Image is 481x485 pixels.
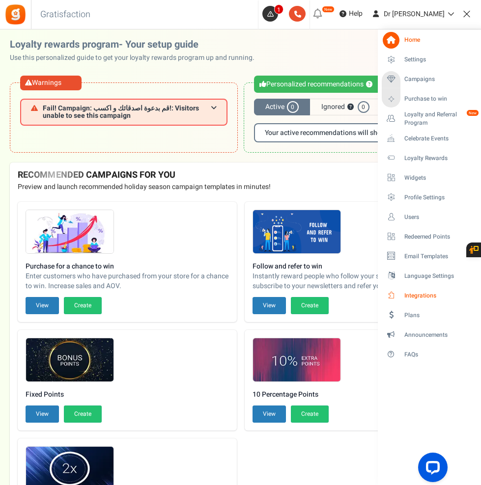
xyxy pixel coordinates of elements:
[382,346,477,363] a: FAQs
[457,4,476,23] a: Menu
[404,233,473,241] span: Redeemed Points
[4,3,27,26] img: Gratisfaction
[26,210,113,254] img: Recommended Campaigns
[310,99,380,115] span: Ignored
[20,76,82,90] div: Warnings
[64,297,102,314] button: Create
[382,307,477,323] a: Plans
[346,9,363,19] span: Help
[291,297,329,314] button: Create
[466,109,479,116] em: New
[404,331,473,339] span: Announcements
[18,170,463,180] h4: RECOMMENDED CAMPAIGNS FOR YOU
[26,262,229,271] strong: Purchase for a chance to win
[262,6,285,22] a: 1
[382,326,477,343] a: Announcements
[404,252,473,261] span: Email Templates
[64,405,102,423] button: Create
[404,110,477,127] span: Loyalty and Referral Program
[26,338,113,382] img: Recommended Campaigns
[382,150,477,166] a: Loyalty Rewards
[404,55,473,64] span: Settings
[10,39,262,50] h2: Loyalty rewards program- Your setup guide
[404,135,473,143] span: Celebrate Events
[382,169,477,186] a: Widgets
[382,52,477,68] a: Settings
[382,189,477,206] a: Profile Settings
[382,91,477,108] a: Purchase to win
[253,390,329,400] strong: 10 Percentage Points
[382,228,477,245] a: Redeemed Points
[404,272,473,280] span: Language Settings
[404,292,473,300] span: Integrations
[382,268,477,284] a: Language Settings
[404,36,473,44] span: Home
[404,75,473,83] span: Campaigns
[253,271,456,291] span: Instantly reward people who follow your social media profiles, subscribe to your newsletters and ...
[29,5,101,25] h3: Gratisfaction
[254,99,311,115] span: Active
[358,101,369,113] span: 0
[265,129,403,136] b: Your active recommendations will show here.
[382,110,477,127] a: Loyalty and Referral Program New
[43,105,211,120] span: Fail! Campaign: قم بدعوة اصدقائك و اكسب!: Visitors unable to see this campaign
[382,287,477,304] a: Integrations
[18,182,463,192] p: Preview and launch recommended holiday season campaign templates in minutes!
[384,9,445,19] span: Dr [PERSON_NAME]
[254,76,461,93] div: Personalized recommendations
[404,311,473,320] span: Plans
[322,6,335,13] em: New
[382,209,477,225] a: Users
[26,297,59,314] button: View
[382,130,477,147] a: Celebrate Events
[26,405,59,423] button: View
[347,104,354,110] button: ?
[274,4,283,14] span: 1
[253,405,286,423] button: View
[382,248,477,265] a: Email Templates
[382,71,477,88] a: Campaigns
[336,6,367,22] a: Help
[26,390,102,400] strong: Fixed Points
[253,262,456,271] strong: Follow and refer to win
[404,193,473,202] span: Profile Settings
[366,81,372,88] button: ?
[253,210,340,254] img: Recommended Campaigns
[253,297,286,314] button: View
[10,53,262,63] p: Use this personalized guide to get your loyalty rewards program up and running.
[404,154,473,162] span: Loyalty Rewards
[404,174,473,182] span: Widgets
[404,95,473,103] span: Purchase to win
[404,213,473,221] span: Users
[287,101,299,113] span: 0
[253,338,340,382] img: Recommended Campaigns
[26,271,229,291] span: Enter customers who have purchased from your store for a chance to win. Increase sales and AOV.
[291,405,329,423] button: Create
[382,32,477,49] a: Home
[404,350,473,359] span: FAQs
